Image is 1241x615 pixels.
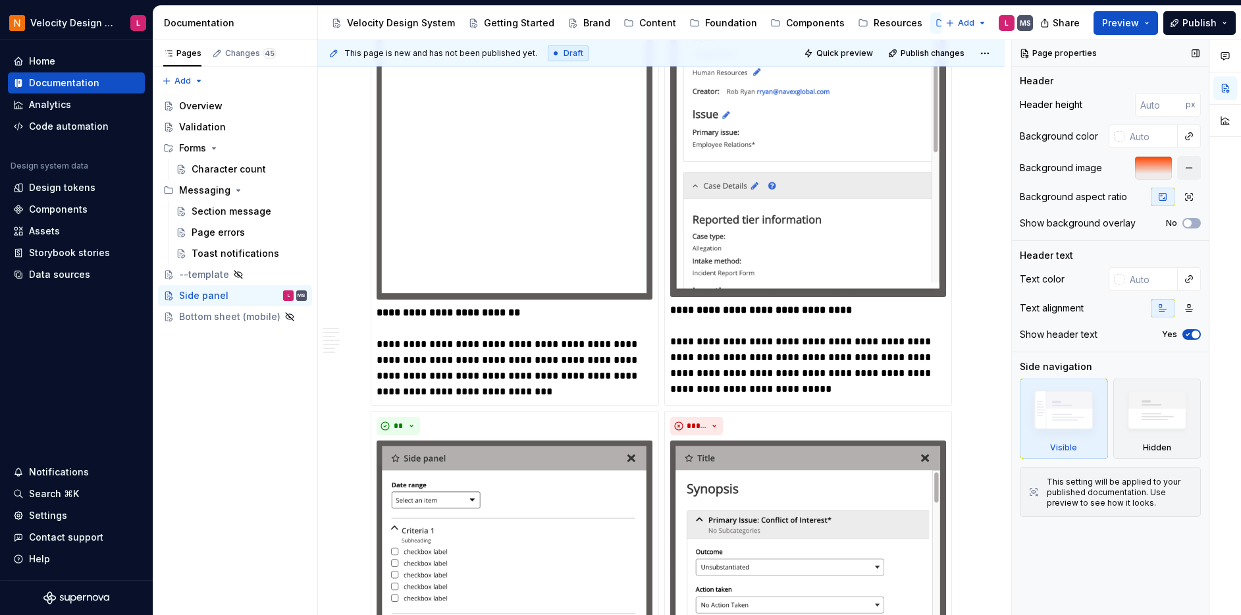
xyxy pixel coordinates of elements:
label: No [1166,218,1177,228]
a: Home [8,51,145,72]
span: 45 [263,48,277,59]
div: Visible [1020,379,1108,459]
div: Overview [179,99,223,113]
div: Documentation [29,76,99,90]
p: px [1186,99,1196,110]
div: Header [1020,74,1053,88]
div: Components [786,16,845,30]
a: Toast notifications [171,243,312,264]
div: Validation [179,120,226,134]
a: Design tokens [8,177,145,198]
span: Draft [564,48,583,59]
svg: Supernova Logo [43,591,109,604]
button: Add [941,14,991,32]
div: Side panel [179,289,228,302]
a: Foundation [684,13,762,34]
div: Section message [192,205,271,218]
div: Changes [225,48,277,59]
div: Design tokens [29,181,95,194]
div: Pages [163,48,201,59]
div: Header text [1020,249,1073,262]
a: Resources [853,13,928,34]
div: This setting will be applied to your published documentation. Use preview to see how it looks. [1047,477,1192,508]
div: L [288,289,290,302]
div: Forms [158,138,312,159]
span: Preview [1102,16,1139,30]
span: Add [958,18,974,28]
div: MS [1020,18,1031,28]
div: Settings [29,509,67,522]
span: Quick preview [816,48,873,59]
button: Notifications [8,462,145,483]
div: L [136,18,140,28]
a: Side panelLMS [158,285,312,306]
button: Share [1034,11,1088,35]
div: Code automation [29,120,109,133]
a: Patterns [930,13,995,34]
a: Velocity Design System [326,13,460,34]
div: Text alignment [1020,302,1084,315]
label: Yes [1162,329,1177,340]
a: Storybook stories [8,242,145,263]
div: Background color [1020,130,1098,143]
div: --template [179,268,229,281]
div: Velocity Design System by NAVEX [30,16,115,30]
div: Content [639,16,676,30]
div: Toast notifications [192,247,279,260]
div: Contact support [29,531,103,544]
button: Contact support [8,527,145,548]
div: Bottom sheet (mobile) [179,310,280,323]
a: Components [765,13,850,34]
a: Page errors [171,222,312,243]
a: Analytics [8,94,145,115]
button: Add [158,72,207,90]
div: MS [298,289,305,302]
a: Components [8,199,145,220]
div: Visible [1050,442,1077,453]
div: Background aspect ratio [1020,190,1127,203]
input: Auto [1124,267,1178,291]
input: Auto [1124,124,1178,148]
div: Search ⌘K [29,487,79,500]
button: Quick preview [800,44,879,63]
div: Notifications [29,466,89,479]
span: This page is new and has not been published yet. [344,48,537,59]
div: Forms [179,142,206,155]
div: Assets [29,225,60,238]
a: Getting Started [463,13,560,34]
div: Show header text [1020,328,1097,341]
a: Documentation [8,72,145,94]
div: Resources [874,16,922,30]
a: Brand [562,13,616,34]
button: Publish changes [884,44,970,63]
div: Data sources [29,268,90,281]
div: Page tree [158,95,312,327]
div: Foundation [705,16,757,30]
div: Brand [583,16,610,30]
div: Messaging [179,184,230,197]
a: Data sources [8,264,145,285]
div: Components [29,203,88,216]
a: Validation [158,117,312,138]
div: Background image [1020,161,1102,174]
div: Documentation [164,16,312,30]
div: Design system data [11,161,88,171]
button: Preview [1094,11,1158,35]
span: Share [1053,16,1080,30]
button: Publish [1163,11,1236,35]
div: Page tree [326,10,939,36]
div: Text color [1020,273,1065,286]
div: Side navigation [1020,360,1092,373]
div: Hidden [1113,379,1201,459]
div: Character count [192,163,266,176]
input: Auto [1135,93,1186,117]
div: Analytics [29,98,71,111]
a: Overview [158,95,312,117]
div: Getting Started [484,16,554,30]
a: Section message [171,201,312,222]
div: Show background overlay [1020,217,1136,230]
span: Publish changes [901,48,964,59]
div: Hidden [1143,442,1171,453]
div: Home [29,55,55,68]
a: --template [158,264,312,285]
